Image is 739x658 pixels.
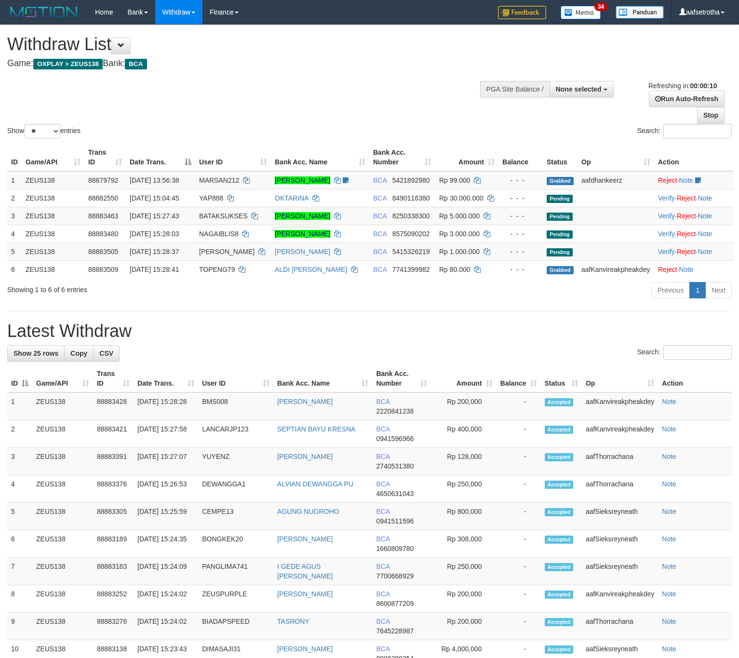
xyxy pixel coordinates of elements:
span: [DATE] 15:27:43 [130,212,179,220]
span: CSV [99,349,113,357]
a: Note [698,248,712,255]
a: Note [662,590,676,598]
td: 88883189 [93,530,134,558]
a: CSV [93,345,120,362]
span: Accepted [545,453,574,461]
td: aafThorrachana [582,613,658,640]
td: CEMPE13 [198,503,273,530]
input: Search: [663,345,732,360]
a: Reject [677,248,696,255]
span: BCA [373,230,387,238]
span: [DATE] 15:04:45 [130,194,179,202]
td: aafSieksreyneath [582,558,658,585]
a: Note [679,176,694,184]
span: 88882550 [88,194,118,202]
a: OKTARINA [275,194,309,202]
span: [PERSON_NAME] [199,248,255,255]
a: Note [662,453,676,460]
td: aafKanvireakpheakdey [582,392,658,420]
td: [DATE] 15:26:53 [134,475,198,503]
th: Status: activate to sort column ascending [541,365,582,392]
span: 88883480 [88,230,118,238]
h4: Game: Bank: [7,59,483,68]
td: aafdhankeerz [578,171,654,189]
td: ZEUS138 [32,420,93,448]
a: Reject [677,230,696,238]
a: [PERSON_NAME] [277,398,333,405]
span: Copy 0941511596 to clipboard [376,517,414,525]
td: 5 [7,242,22,260]
th: Date Trans.: activate to sort column descending [126,144,195,171]
td: · [654,260,734,278]
td: ZEUS138 [32,392,93,420]
span: BCA [373,248,387,255]
a: Verify [658,248,675,255]
span: Pending [547,248,573,256]
td: ZEUS138 [32,448,93,475]
span: TOPENG79 [199,266,235,273]
a: Note [698,194,712,202]
span: BCA [376,535,390,543]
span: BCA [376,425,390,433]
button: None selected [550,81,614,97]
span: Rp 99.000 [439,176,470,184]
span: Copy 8490116380 to clipboard [392,194,430,202]
th: ID [7,144,22,171]
th: Status [543,144,578,171]
td: ZEUS138 [22,207,84,225]
span: OXPLAY > ZEUS138 [33,59,103,69]
td: ZEUS138 [22,242,84,260]
span: Grabbed [547,177,574,185]
span: Rp 1.000.000 [439,248,480,255]
span: 88879792 [88,176,118,184]
span: Accepted [545,591,574,599]
td: DEWANGGA1 [198,475,273,503]
td: aafSieksreyneath [582,503,658,530]
img: Feedback.jpg [498,6,546,19]
td: [DATE] 15:24:02 [134,585,198,613]
td: aafKanvireakpheakdey [582,585,658,613]
span: Pending [547,195,573,203]
a: Note [698,212,712,220]
th: Game/API: activate to sort column ascending [22,144,84,171]
td: [DATE] 15:24:35 [134,530,198,558]
div: - - - [502,193,539,203]
span: 88883463 [88,212,118,220]
a: [PERSON_NAME] [277,645,333,653]
span: Copy 8575090202 to clipboard [392,230,430,238]
span: BCA [376,618,390,625]
a: [PERSON_NAME] [277,590,333,598]
a: Note [662,563,676,570]
a: Note [662,535,676,543]
a: [PERSON_NAME] [277,453,333,460]
a: TASRONY [277,618,309,625]
td: Rp 200,000 [431,585,496,613]
td: 2 [7,420,32,448]
td: ZEUS138 [32,585,93,613]
a: Run Auto-Refresh [649,91,725,107]
th: Bank Acc. Name: activate to sort column ascending [273,365,372,392]
span: Copy 7700668929 to clipboard [376,572,414,580]
label: Search: [637,345,732,360]
span: Grabbed [547,266,574,274]
select: Showentries [24,124,60,138]
td: Rp 200,000 [431,392,496,420]
td: 88883421 [93,420,134,448]
span: Copy 0941596966 to clipboard [376,435,414,443]
th: Trans ID: activate to sort column ascending [93,365,134,392]
a: SEPTIAN BAYU KRESNA [277,425,355,433]
td: - [497,503,541,530]
div: Showing 1 to 6 of 6 entries [7,281,301,295]
a: Next [705,282,732,298]
span: YAP888 [199,194,223,202]
span: BCA [376,453,390,460]
th: Game/API: activate to sort column ascending [32,365,93,392]
div: PGA Site Balance / [480,81,550,97]
span: BCA [376,398,390,405]
span: Copy [70,349,87,357]
span: Copy 5415326219 to clipboard [392,248,430,255]
th: Bank Acc. Number: activate to sort column ascending [372,365,431,392]
td: 88883428 [93,392,134,420]
span: BCA [373,212,387,220]
td: 7 [7,558,32,585]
